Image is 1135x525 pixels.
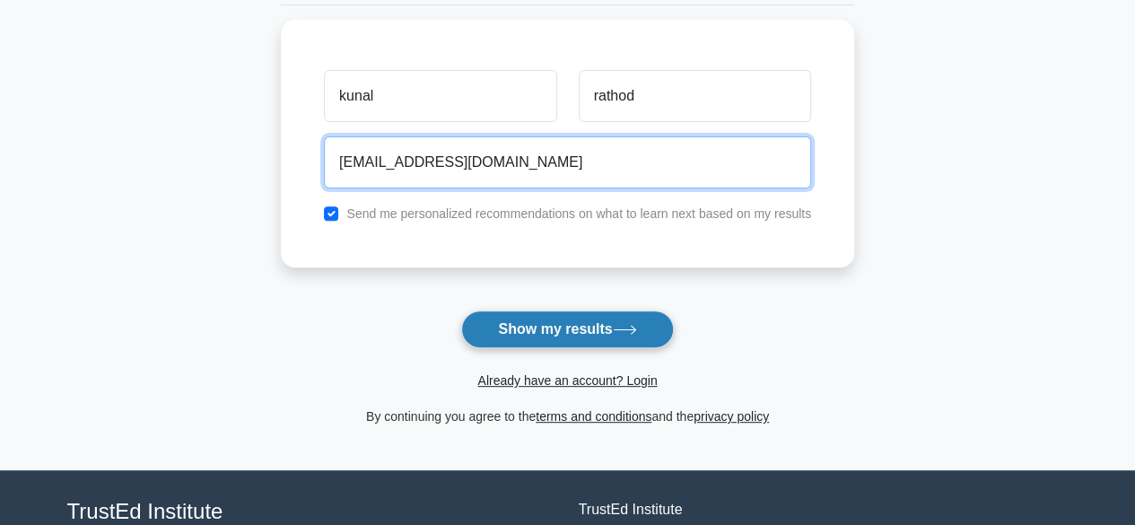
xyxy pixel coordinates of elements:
a: terms and conditions [536,409,651,424]
a: privacy policy [694,409,769,424]
input: Last name [579,70,811,122]
button: Show my results [461,311,673,348]
h4: TrustEd Institute [67,499,557,525]
input: Email [324,136,811,188]
label: Send me personalized recommendations on what to learn next based on my results [346,206,811,221]
div: By continuing you agree to the and the [270,406,865,427]
input: First name [324,70,556,122]
a: Already have an account? Login [477,373,657,388]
